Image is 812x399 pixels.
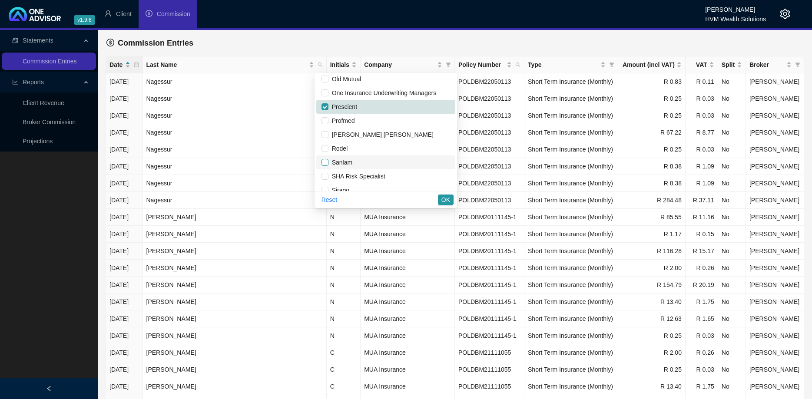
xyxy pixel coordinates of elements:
button: Reset [318,195,341,205]
td: No [718,344,746,361]
span: Short Term Insurance (Monthly) [528,231,613,237]
span: MUA Insurance [364,349,406,356]
th: Broker [746,56,804,73]
td: [DATE] [106,175,143,192]
span: Old Mutual [328,76,361,82]
td: N [327,260,361,277]
th: Split [718,56,746,73]
td: POLDBM21111055 [455,361,524,378]
td: POLDBM20111145-1 [455,277,524,293]
td: R 0.25 [618,107,686,124]
td: [PERSON_NAME] [143,327,327,344]
span: filter [446,62,451,67]
span: Prescient [328,103,357,110]
td: R 1.65 [686,310,718,327]
span: Short Term Insurance (Monthly) [528,197,613,204]
td: [DATE] [106,260,143,277]
td: No [718,310,746,327]
td: R 0.03 [686,327,718,344]
span: Short Term Insurance (Monthly) [528,332,613,339]
span: calendar [134,62,139,67]
td: Nagessur [143,192,327,209]
th: Policy Number [455,56,524,73]
div: [PERSON_NAME] [705,2,766,12]
span: [PERSON_NAME] [749,197,799,204]
td: [PERSON_NAME] [143,209,327,226]
span: MUA Insurance [364,366,406,373]
span: MUA Insurance [364,231,406,237]
span: MUA Insurance [364,281,406,288]
td: POLDBM22050113 [455,124,524,141]
td: No [718,361,746,378]
span: filter [607,58,616,71]
td: No [718,141,746,158]
td: R 0.03 [686,90,718,107]
td: [DATE] [106,141,143,158]
span: Short Term Insurance (Monthly) [528,95,613,102]
td: Nagessur [143,158,327,175]
td: [DATE] [106,209,143,226]
td: R 0.03 [686,107,718,124]
span: Statements [23,37,53,44]
td: [DATE] [106,124,143,141]
td: R 37.11 [686,192,718,209]
span: left [46,386,52,392]
span: Short Term Insurance (Monthly) [528,129,613,136]
span: MUA Insurance [364,214,406,221]
td: [DATE] [106,344,143,361]
span: Short Term Insurance (Monthly) [528,214,613,221]
span: [PERSON_NAME] [749,332,799,339]
td: POLDBM22050113 [455,175,524,192]
td: R 20.19 [686,277,718,293]
td: R 0.03 [686,361,718,378]
td: No [718,327,746,344]
span: [PERSON_NAME] [749,349,799,356]
span: Broker [749,60,785,69]
button: OK [438,195,454,205]
td: R 8.38 [618,158,686,175]
span: [PERSON_NAME] [749,247,799,254]
span: Policy Number [458,60,505,69]
td: R 8.77 [686,124,718,141]
td: C [327,344,361,361]
td: R 13.40 [618,293,686,310]
td: POLDBM22050113 [455,192,524,209]
td: [PERSON_NAME] [143,361,327,378]
span: MUA Insurance [364,298,406,305]
td: No [718,260,746,277]
td: POLDBM22050113 [455,141,524,158]
span: Short Term Insurance (Monthly) [528,146,613,153]
td: R 1.75 [686,378,718,395]
td: No [718,192,746,209]
span: filter [609,62,614,67]
span: SHA Risk Specialist [328,173,385,180]
span: Client [116,10,132,17]
td: R 1.09 [686,158,718,175]
span: [PERSON_NAME] [749,214,799,221]
span: MUA Insurance [364,315,406,322]
td: C [327,361,361,378]
td: No [718,277,746,293]
td: POLDBM21111055 [455,378,524,395]
span: MUA Insurance [364,332,406,339]
td: R 284.48 [618,192,686,209]
td: R 1.09 [686,175,718,192]
td: [DATE] [106,361,143,378]
td: No [718,209,746,226]
th: Type [524,56,618,73]
span: search [318,62,323,67]
span: setting [780,9,790,19]
td: POLDBM20111145-1 [455,243,524,260]
td: [DATE] [106,107,143,124]
td: Nagessur [143,124,327,141]
td: C [327,378,361,395]
td: N [327,209,361,226]
td: [DATE] [106,243,143,260]
a: Commission Entries [23,58,76,65]
span: [PERSON_NAME] [749,264,799,271]
td: R 2.00 [618,344,686,361]
td: [DATE] [106,90,143,107]
td: No [718,124,746,141]
span: Reset [321,195,338,204]
span: VAT [689,60,707,69]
